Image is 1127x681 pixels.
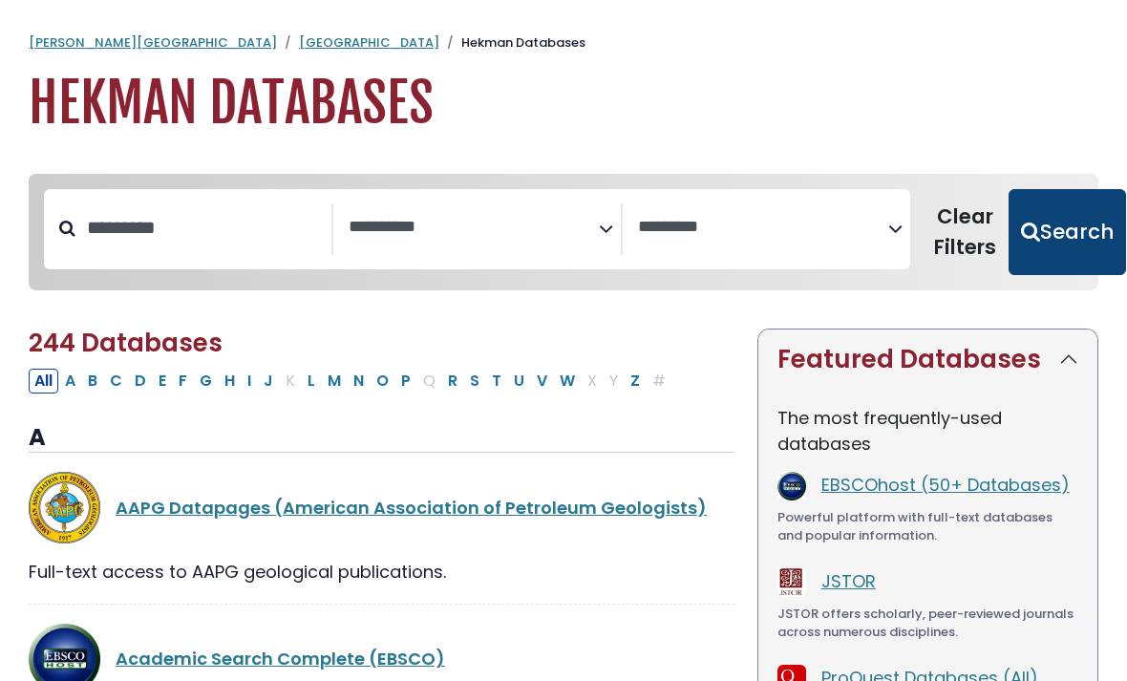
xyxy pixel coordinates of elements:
div: Alpha-list to filter by first letter of database name [29,368,673,392]
a: EBSCOhost (50+ Databases) [821,473,1070,497]
a: JSTOR [821,569,876,593]
nav: breadcrumb [29,33,1098,53]
button: Filter Results B [82,369,103,394]
textarea: Search [638,218,888,238]
button: Filter Results Z [625,369,646,394]
h3: A [29,424,734,453]
input: Search database by title or keyword [75,212,331,244]
button: Filter Results D [129,369,152,394]
button: Filter Results L [302,369,321,394]
button: Clear Filters [922,189,1009,275]
span: 244 Databases [29,326,223,360]
a: [GEOGRAPHIC_DATA] [299,33,439,52]
button: Filter Results R [442,369,463,394]
button: Filter Results W [554,369,581,394]
div: Powerful platform with full-text databases and popular information. [777,508,1078,545]
button: Filter Results C [104,369,128,394]
button: Filter Results U [508,369,530,394]
button: Filter Results V [531,369,553,394]
button: Filter Results S [464,369,485,394]
button: Featured Databases [758,330,1097,390]
h1: Hekman Databases [29,72,1098,136]
button: Filter Results H [219,369,241,394]
button: Filter Results F [173,369,193,394]
div: JSTOR offers scholarly, peer-reviewed journals across numerous disciplines. [777,605,1078,642]
button: Filter Results A [59,369,81,394]
button: Filter Results O [371,369,394,394]
li: Hekman Databases [439,33,585,53]
button: All [29,369,58,394]
button: Filter Results J [258,369,279,394]
a: [PERSON_NAME][GEOGRAPHIC_DATA] [29,33,277,52]
button: Filter Results M [322,369,347,394]
button: Filter Results N [348,369,370,394]
button: Filter Results I [242,369,257,394]
a: AAPG Datapages (American Association of Petroleum Geologists) [116,496,707,520]
p: The most frequently-used databases [777,405,1078,457]
button: Filter Results T [486,369,507,394]
nav: Search filters [29,174,1098,290]
button: Filter Results G [194,369,218,394]
textarea: Search [349,218,599,238]
div: Full-text access to AAPG geological publications. [29,559,734,585]
a: Academic Search Complete (EBSCO) [116,647,445,670]
button: Filter Results E [153,369,172,394]
button: Filter Results P [395,369,416,394]
button: Submit for Search Results [1009,189,1126,275]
